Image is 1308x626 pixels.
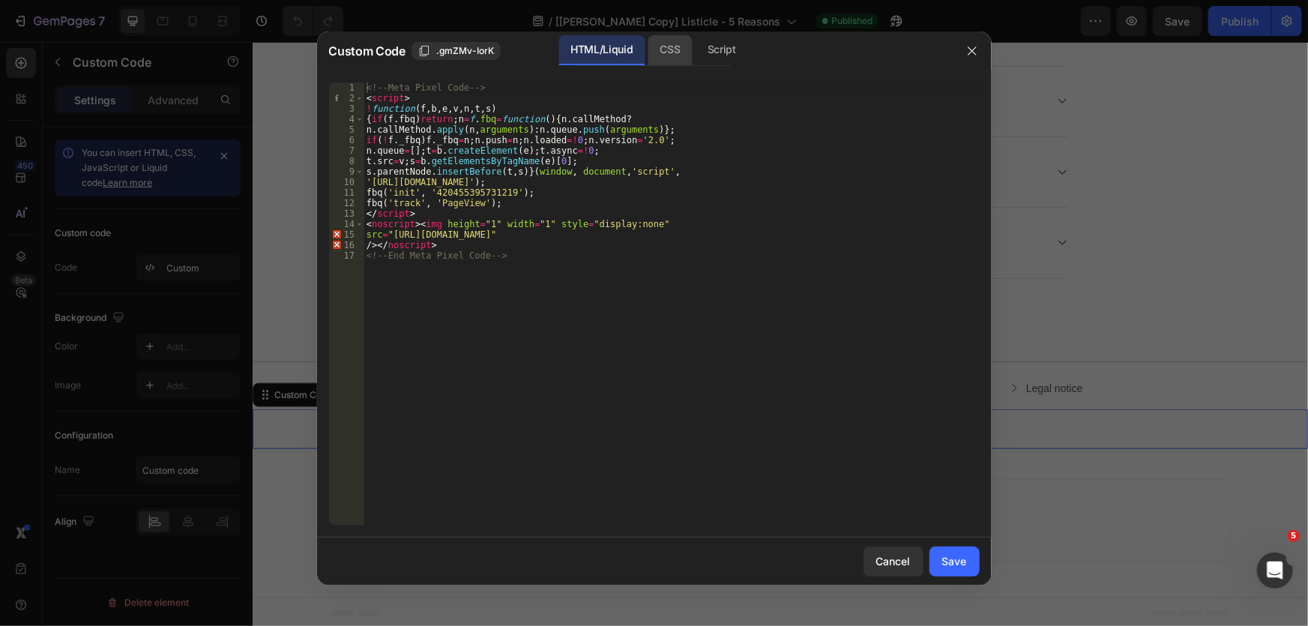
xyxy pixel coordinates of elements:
div: Choose templates [367,463,457,478]
a: Legal notice [756,339,831,355]
span: 5 [1288,530,1300,542]
div: 16 [329,240,364,250]
div: 17 [329,250,364,261]
iframe: Intercom live chat [1257,553,1293,589]
a: Terms of service [528,339,622,355]
span: inspired by CRO experts [359,481,462,495]
div: Custom Code [19,346,82,360]
div: 1 [329,82,364,93]
div: Add blank section [594,463,685,478]
button: Cancel [864,547,923,577]
div: 6 [329,135,364,145]
button: .gmZMv-IorK [412,42,501,60]
p: How does the 60-day guarantee actually work? [242,121,542,139]
div: 11 [329,187,364,198]
div: 12 [329,198,364,208]
span: Add section [492,429,564,445]
p: What if it breaks or stops working properly? [242,51,525,68]
div: 10 [329,177,364,187]
button: Save [929,547,980,577]
span: .gmZMv-IorK [436,44,494,58]
span: Custom Code [329,42,406,60]
span: Legal notice [774,340,831,352]
div: Generate layout [484,463,563,478]
div: Script [696,35,748,65]
div: 4 [329,114,364,124]
div: 13 [329,208,364,219]
div: 3 [329,103,364,114]
p: Is this really worth the investment compared to just "dealing with" the pain? [242,192,730,209]
div: 5 [329,124,364,135]
div: CSS [648,35,693,65]
span: Terms of service [546,340,622,352]
p: Copyright © 2025. All Rights Reserved. [79,340,526,356]
div: HTML/Liquid [558,35,645,65]
div: 15 [329,229,364,240]
div: Cancel [876,553,911,569]
div: 2 [329,93,364,103]
span: then drag & drop elements [582,481,694,495]
div: 7 [329,145,364,156]
span: from URL or image [482,481,562,495]
div: 14 [329,219,364,229]
div: 8 [329,156,364,166]
div: 9 [329,166,364,177]
div: Save [942,553,967,569]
